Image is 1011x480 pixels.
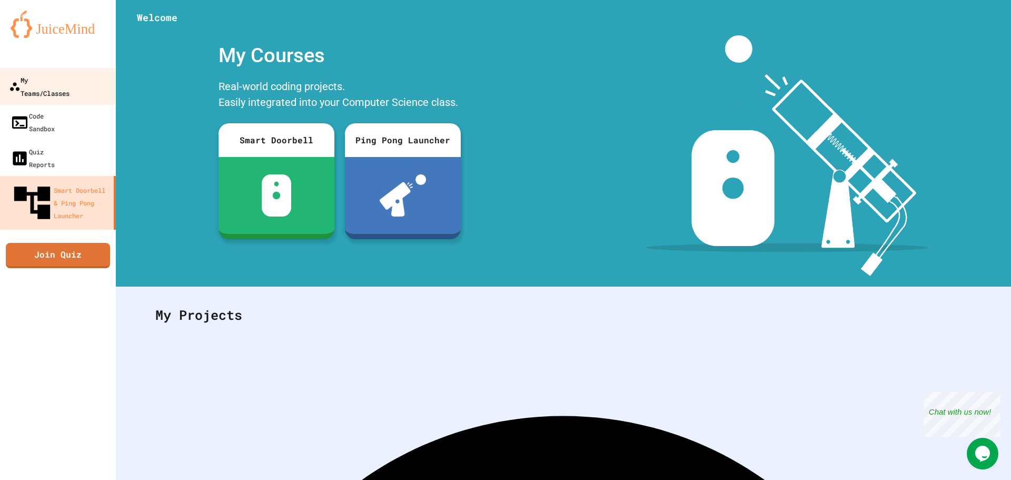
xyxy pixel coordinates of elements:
[213,76,466,115] div: Real-world coding projects. Easily integrated into your Computer Science class.
[262,174,292,217] img: sdb-white.svg
[11,145,55,171] div: Quiz Reports
[924,392,1000,437] iframe: chat widget
[11,181,110,224] div: Smart Doorbell & Ping Pong Launcher
[145,295,982,336] div: My Projects
[967,438,1000,469] iframe: chat widget
[219,123,334,157] div: Smart Doorbell
[6,243,110,268] a: Join Quiz
[646,35,928,276] img: banner-image-my-projects.png
[345,123,461,157] div: Ping Pong Launcher
[9,73,70,99] div: My Teams/Classes
[11,11,105,38] img: logo-orange.svg
[380,174,427,217] img: ppl-with-ball.png
[213,35,466,76] div: My Courses
[11,110,55,135] div: Code Sandbox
